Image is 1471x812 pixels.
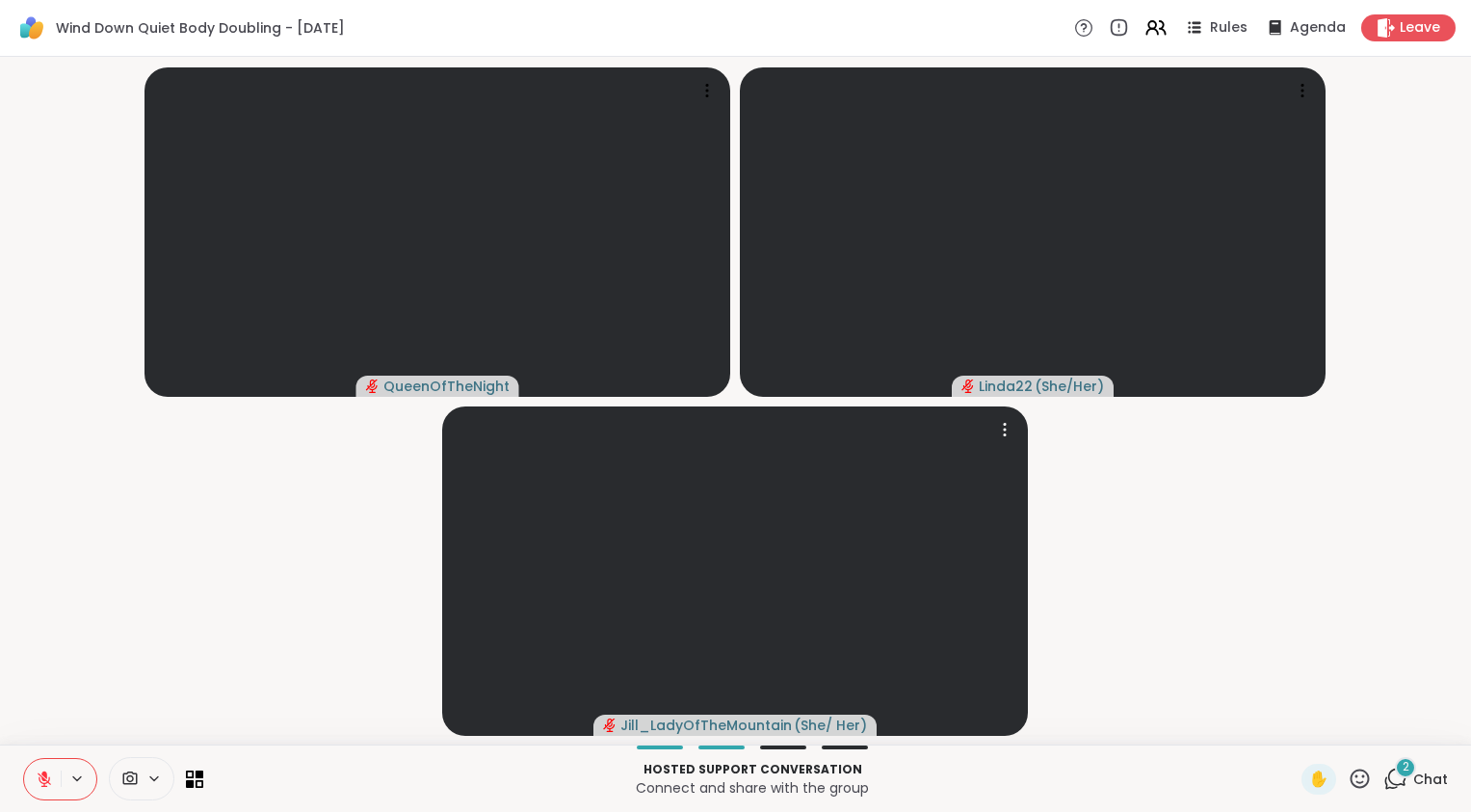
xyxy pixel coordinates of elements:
span: ✋ [1309,768,1328,791]
span: audio-muted [961,380,975,393]
p: Hosted support conversation [215,761,1290,778]
span: QueenOfTheNight [383,377,510,396]
img: ShareWell Logomark [15,12,48,44]
span: ( She/Her ) [1035,377,1104,396]
span: Leave [1400,18,1440,38]
span: audio-muted [366,380,380,393]
span: 2 [1403,759,1409,775]
p: Connect and share with the group [215,778,1290,798]
span: audio-muted [603,719,617,732]
span: Wind Down Quiet Body Doubling - [DATE] [56,18,345,38]
span: Agenda [1290,18,1346,38]
span: Chat [1413,770,1448,789]
span: ( She/ Her ) [794,716,867,735]
span: Jill_LadyOfTheMountain [620,716,792,735]
span: Rules [1210,18,1248,38]
span: Linda22 [979,377,1033,396]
